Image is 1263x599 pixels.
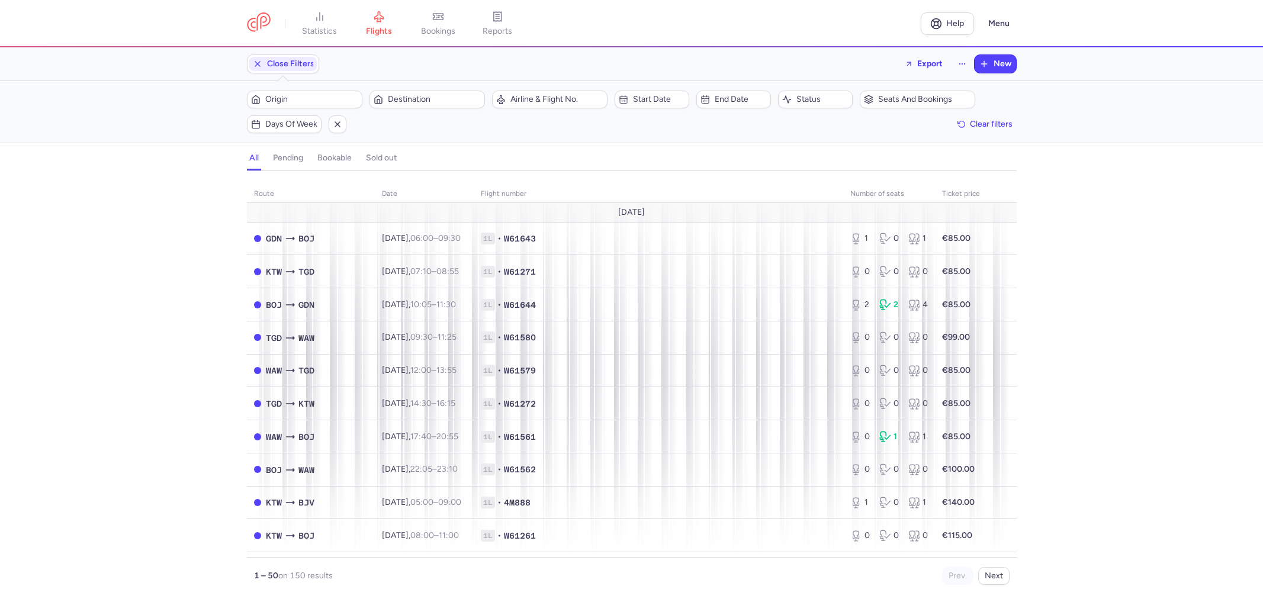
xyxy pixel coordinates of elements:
span: W61271 [504,266,536,278]
div: 4 [908,299,928,311]
span: 1L [481,266,495,278]
span: W61579 [504,365,536,376]
div: 1 [908,233,928,244]
span: TGD [298,364,314,377]
time: 09:00 [438,497,461,507]
span: KTW [266,529,282,542]
time: 08:00 [410,530,434,540]
div: 0 [879,365,899,376]
span: Export [917,59,943,68]
span: BOJ [266,463,282,476]
div: 2 [850,299,870,311]
strong: €85.00 [942,266,970,276]
div: 0 [908,365,928,376]
span: [DATE], [382,530,459,540]
span: W61643 [504,233,536,244]
div: 1 [850,233,870,244]
span: End date [715,95,767,104]
span: BJV [298,496,314,509]
time: 05:00 [410,497,433,507]
span: W61561 [504,431,536,443]
span: Status [796,95,849,104]
strong: €115.00 [942,530,972,540]
h4: all [249,153,259,163]
button: Seats and bookings [860,91,975,108]
a: reports [468,11,527,37]
time: 10:05 [410,299,432,310]
span: bookings [421,26,455,37]
span: GDN [266,232,282,245]
h4: pending [273,153,303,163]
span: 1L [481,463,495,475]
span: TGD [266,331,282,344]
div: 0 [850,266,870,278]
span: – [410,497,461,507]
span: [DATE], [382,464,458,474]
strong: €85.00 [942,365,970,375]
span: • [497,299,502,311]
span: Seats and bookings [878,95,971,104]
span: 1L [481,365,495,376]
span: – [410,233,461,243]
span: KTW [298,397,314,410]
button: Days of week [247,115,322,133]
a: statistics [290,11,349,37]
strong: €99.00 [942,332,970,342]
button: Next [978,567,1010,585]
strong: €85.00 [942,431,970,442]
span: W61272 [504,398,536,410]
div: 0 [879,331,899,343]
span: W61562 [504,463,536,475]
span: W61644 [504,299,536,311]
span: [DATE], [382,233,461,243]
span: – [410,332,457,342]
time: 20:55 [436,431,458,442]
h4: sold out [366,153,397,163]
div: 0 [908,398,928,410]
span: W61580 [504,331,536,343]
time: 16:15 [436,398,455,408]
span: [DATE], [382,431,458,442]
span: BOJ [298,430,314,443]
span: WAW [298,463,314,476]
div: 0 [879,497,899,508]
a: CitizenPlane red outlined logo [247,12,271,34]
a: bookings [409,11,468,37]
h4: bookable [317,153,352,163]
strong: €85.00 [942,299,970,310]
span: – [410,464,458,474]
strong: €85.00 [942,233,970,243]
div: 0 [850,463,870,475]
time: 13:55 [436,365,457,375]
span: [DATE], [382,398,455,408]
time: 22:05 [410,464,432,474]
span: • [497,530,502,542]
span: • [497,331,502,343]
th: number of seats [843,185,935,203]
a: Help [921,12,974,35]
time: 08:55 [436,266,459,276]
div: 1 [850,497,870,508]
span: • [497,266,502,278]
time: 06:00 [410,233,433,243]
time: 12:00 [410,365,432,375]
span: WAW [298,331,314,344]
span: KTW [266,265,282,278]
th: date [375,185,474,203]
button: Clear filters [953,115,1017,133]
div: 0 [850,431,870,443]
span: WAW [266,430,282,443]
button: Origin [247,91,362,108]
span: TGD [298,265,314,278]
span: WAW [266,364,282,377]
span: Airline & Flight No. [510,95,603,104]
div: 0 [908,463,928,475]
span: KTW [266,496,282,509]
th: route [247,185,375,203]
span: Days of week [265,120,317,129]
strong: 1 – 50 [254,571,278,581]
span: – [410,266,459,276]
span: • [497,398,502,410]
time: 11:00 [439,530,459,540]
span: • [497,365,502,376]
